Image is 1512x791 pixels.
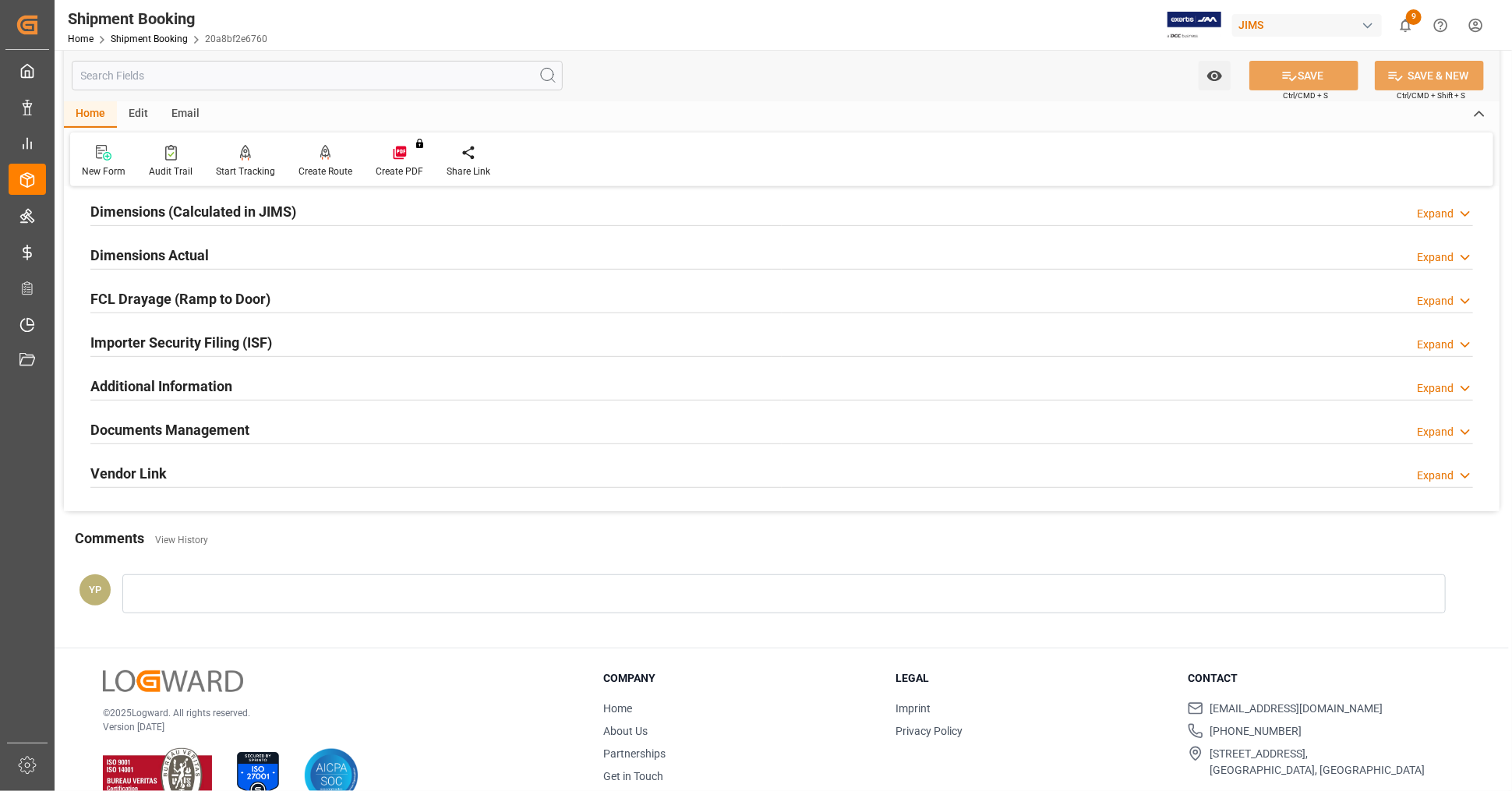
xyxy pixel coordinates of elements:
[103,720,564,734] p: Version [DATE]
[896,702,931,715] a: Imprint
[1423,8,1458,43] button: Help Center
[72,61,563,90] input: Search Fields
[90,332,272,353] h2: Importer Security Filing (ISF)
[89,584,101,595] span: YP
[103,706,564,720] p: © 2025 Logward. All rights reserved.
[603,702,632,715] a: Home
[1388,8,1423,43] button: show 9 new notifications
[1417,380,1454,397] div: Expand
[896,725,963,737] a: Privacy Policy
[603,747,666,760] a: Partnerships
[896,670,1168,687] h3: Legal
[117,101,160,128] div: Edit
[603,770,663,782] a: Get in Touch
[1417,206,1454,222] div: Expand
[103,670,243,693] img: Logward Logo
[90,245,209,266] h2: Dimensions Actual
[1168,12,1221,39] img: Exertis%20JAM%20-%20Email%20Logo.jpg_1722504956.jpg
[155,535,208,546] a: View History
[216,164,275,178] div: Start Tracking
[90,288,270,309] h2: FCL Drayage (Ramp to Door)
[603,725,648,737] a: About Us
[299,164,352,178] div: Create Route
[1397,90,1465,101] span: Ctrl/CMD + Shift + S
[1232,14,1382,37] div: JIMS
[75,528,144,549] h2: Comments
[1210,746,1425,779] span: [STREET_ADDRESS], [GEOGRAPHIC_DATA], [GEOGRAPHIC_DATA]
[1417,424,1454,440] div: Expand
[1249,61,1358,90] button: SAVE
[1283,90,1328,101] span: Ctrl/CMD + S
[149,164,193,178] div: Audit Trail
[90,463,167,484] h2: Vendor Link
[1406,9,1422,25] span: 9
[1210,701,1383,717] span: [EMAIL_ADDRESS][DOMAIN_NAME]
[1417,337,1454,353] div: Expand
[160,101,211,128] div: Email
[1417,249,1454,266] div: Expand
[1199,61,1231,90] button: open menu
[90,376,232,397] h2: Additional Information
[111,34,188,44] a: Shipment Booking
[68,7,267,30] div: Shipment Booking
[1417,468,1454,484] div: Expand
[1188,670,1461,687] h3: Contact
[1375,61,1484,90] button: SAVE & NEW
[68,34,94,44] a: Home
[1232,10,1388,40] button: JIMS
[447,164,490,178] div: Share Link
[1417,293,1454,309] div: Expand
[90,419,249,440] h2: Documents Management
[1210,723,1302,740] span: [PHONE_NUMBER]
[90,201,296,222] h2: Dimensions (Calculated in JIMS)
[82,164,125,178] div: New Form
[603,670,876,687] h3: Company
[64,101,117,128] div: Home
